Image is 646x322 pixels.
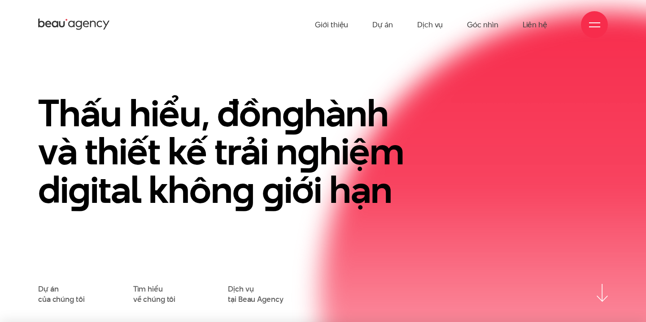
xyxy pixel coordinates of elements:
[38,94,414,209] h1: Thấu hiểu, đồn hành và thiết kế trải n hiệm di ital khôn iới hạn
[232,163,254,216] en: g
[68,163,90,216] en: g
[282,87,304,139] en: g
[133,284,176,304] a: Tìm hiểuvề chúng tôi
[262,163,284,216] en: g
[297,125,319,177] en: g
[228,284,283,304] a: Dịch vụtại Beau Agency
[38,284,84,304] a: Dự áncủa chúng tôi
